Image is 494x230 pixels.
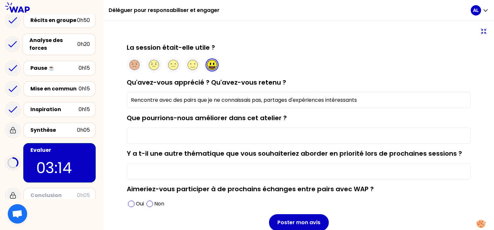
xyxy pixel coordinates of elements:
button: AL [471,5,489,16]
div: Inspiration [30,106,79,113]
div: 0h05 [77,192,90,199]
label: Qu'avez-vous apprécié ? Qu'avez-vous retenu ? [127,78,286,87]
label: Que pourrions-nous améliorer dans cet atelier ? [127,113,287,122]
p: Non [154,200,164,208]
div: 0h50 [77,16,90,24]
label: La session était-elle utile ? [127,43,215,52]
label: Aimeriez-vous participer à de prochains échanges entre pairs avec WAP ? [127,184,374,193]
div: 0h20 [77,40,90,48]
p: AL [473,7,479,14]
div: Mise en commun [30,85,79,93]
div: 0h15 [79,106,90,113]
div: Conclusion [30,192,77,199]
div: 0h05 [77,126,90,134]
div: Synthèse [30,126,77,134]
p: 03:14 [36,157,83,179]
p: Oui [136,200,144,208]
div: Ouvrir le chat [8,204,27,224]
div: 0h15 [79,64,90,72]
div: Evaluer [30,146,90,154]
label: Y a t-il une autre thématique que vous souhaiteriez aborder en priorité lors de prochaines sessio... [127,149,462,158]
div: Pause ☕️ [30,64,79,72]
div: 0h15 [79,85,90,93]
div: Récits en groupe [30,16,77,24]
div: Analyse des forces [29,37,77,52]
